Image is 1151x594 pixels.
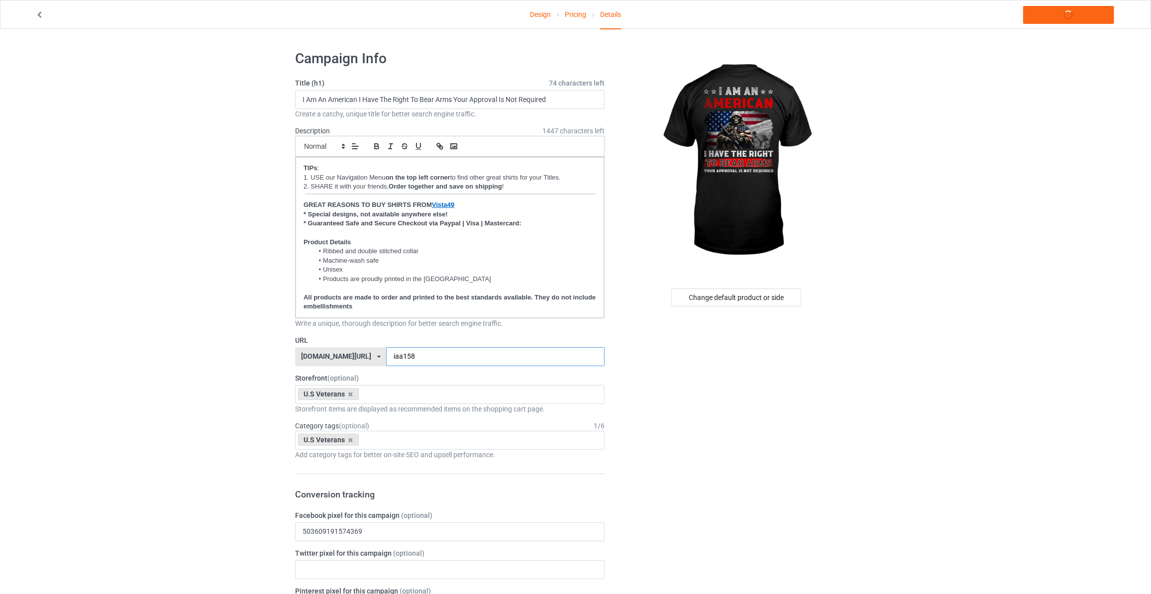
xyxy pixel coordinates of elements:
[549,78,605,88] span: 74 characters left
[304,294,598,310] strong: All products are made to order and printed to the best standards available. They do not include e...
[314,275,596,284] li: Products are proudly printed in the [GEOGRAPHIC_DATA]
[295,450,605,460] div: Add category tags for better on-site SEO and upsell performance.
[304,201,432,208] strong: GREAT REASONS TO BUY SHIRTS FROM
[401,511,432,519] span: (optional)
[530,0,551,28] a: Design
[304,173,596,183] p: 1. USE our Navigation Menu to find other great shirts for your Titles.
[295,404,605,414] div: Storefront items are displayed as recommended items on the shopping cart page.
[304,238,351,246] strong: Product Details
[594,421,605,431] div: 1 / 6
[389,183,502,190] strong: Order together and save on shipping
[327,374,359,382] span: (optional)
[295,373,605,383] label: Storefront
[542,126,605,136] span: 1447 characters left
[304,164,596,173] p: :
[295,421,369,431] label: Category tags
[432,201,454,208] a: Vista49
[304,193,596,198] img: Screenshot_at_Jul_03_11-49-29.png
[304,182,596,192] p: 2. SHARE it with your friends, !
[314,256,596,265] li: Machine-wash safe
[304,210,448,218] strong: * Special designs, not available anywhere else!
[393,549,424,557] span: (optional)
[314,265,596,274] li: Unisex
[295,510,605,520] label: Facebook pixel for this campaign
[565,0,586,28] a: Pricing
[295,50,605,68] h1: Campaign Info
[304,219,522,227] strong: * Guaranteed Safe and Secure Checkout via Paypal | Visa | Mastercard:
[298,434,359,446] div: U.S Veterans
[295,318,605,328] div: Write a unique, thorough description for better search engine traffic.
[298,388,359,400] div: U.S Veterans
[301,353,371,360] div: [DOMAIN_NAME][URL]
[314,247,596,256] li: Ribbed and double stitched collar
[339,422,369,430] span: (optional)
[295,109,605,119] div: Create a catchy, unique title for better search engine traffic.
[1023,6,1114,24] a: Launch campaign
[671,289,801,306] div: Change default product or side
[304,164,317,172] strong: TIPs
[295,548,605,558] label: Twitter pixel for this campaign
[386,174,450,181] strong: on the top left corner
[295,127,330,135] label: Description
[295,335,605,345] label: URL
[600,0,621,29] div: Details
[295,78,605,88] label: Title (h1)
[295,489,605,500] h3: Conversion tracking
